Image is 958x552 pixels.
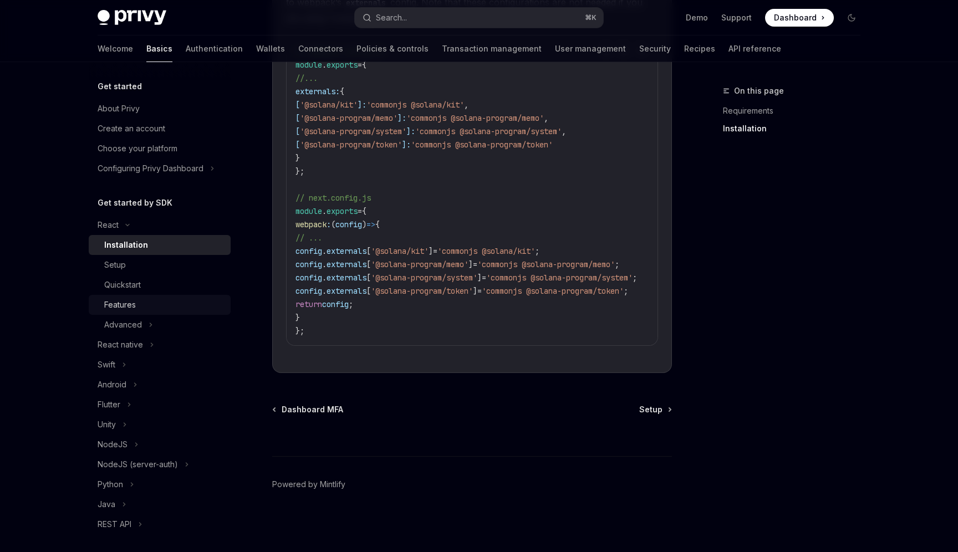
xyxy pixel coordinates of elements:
span: = [433,246,437,256]
a: Quickstart [89,275,231,295]
a: API reference [728,35,781,62]
span: Dashboard [774,12,817,23]
a: Powered by Mintlify [272,479,345,490]
a: Basics [146,35,172,62]
span: = [358,60,362,70]
span: //... [295,73,318,83]
span: On this page [734,84,784,98]
a: Demo [686,12,708,23]
span: return [295,299,322,309]
a: Wallets [256,35,285,62]
div: Choose your platform [98,142,177,155]
div: NodeJS [98,438,128,451]
a: Support [721,12,752,23]
div: Unity [98,418,116,431]
span: ) [362,219,366,229]
span: . [322,246,327,256]
span: ⌘ K [585,13,597,22]
a: Dashboard MFA [273,404,343,415]
span: externals [327,246,366,256]
span: externals: [295,86,340,96]
a: Policies & controls [356,35,429,62]
a: Dashboard [765,9,834,27]
a: Installation [89,235,231,255]
span: . [322,273,327,283]
a: Welcome [98,35,133,62]
div: Advanced [104,318,142,331]
a: Features [89,295,231,315]
span: ]: [402,140,411,150]
img: dark logo [98,10,166,25]
span: { [375,219,380,229]
div: Python [98,478,123,491]
a: Connectors [298,35,343,62]
a: About Privy [89,99,231,119]
span: '@solana/kit' [371,246,429,256]
span: { [362,206,366,216]
span: '@solana-program/token' [371,286,473,296]
span: config [295,273,322,283]
span: ]: [406,126,415,136]
span: Setup [639,404,663,415]
span: Dashboard MFA [282,404,343,415]
div: Configuring Privy Dashboard [98,162,203,175]
a: Recipes [684,35,715,62]
div: Swift [98,358,115,371]
span: ] [477,273,482,283]
a: Setup [639,404,671,415]
span: config [295,286,322,296]
span: : [327,219,331,229]
span: ; [535,246,539,256]
span: }; [295,326,304,336]
span: webpack [295,219,327,229]
span: . [322,286,327,296]
span: ( [331,219,335,229]
span: . [322,206,327,216]
div: REST API [98,518,131,531]
a: Create an account [89,119,231,139]
div: Android [98,378,126,391]
span: [ [295,100,300,110]
span: } [295,153,300,163]
span: config [295,246,322,256]
span: [ [366,259,371,269]
span: [ [295,113,300,123]
span: ]: [358,100,366,110]
a: User management [555,35,626,62]
div: React native [98,338,143,351]
span: [ [366,273,371,283]
span: '@solana-program/memo' [300,113,398,123]
div: About Privy [98,102,140,115]
span: config [322,299,349,309]
span: }; [295,166,304,176]
span: = [473,259,477,269]
span: externals [327,273,366,283]
span: config [295,259,322,269]
div: Quickstart [104,278,141,292]
span: [ [366,246,371,256]
span: [ [366,286,371,296]
span: 'commonjs @solana-program/memo' [477,259,615,269]
a: Requirements [723,102,869,120]
span: 'commonjs @solana-program/system' [486,273,633,283]
span: 'commonjs @solana-program/memo' [406,113,544,123]
span: // ... [295,233,322,243]
span: = [482,273,486,283]
span: [ [295,140,300,150]
span: => [366,219,375,229]
span: , [464,100,468,110]
span: '@solana-program/system' [300,126,406,136]
a: Setup [89,255,231,275]
div: Search... [376,11,407,24]
div: Java [98,498,115,511]
div: Installation [104,238,148,252]
div: Features [104,298,136,311]
span: '@solana-program/token' [300,140,402,150]
a: Authentication [186,35,243,62]
span: ]: [398,113,406,123]
span: 'commonjs @solana-program/token' [411,140,553,150]
div: Setup [104,258,126,272]
h5: Get started [98,80,142,93]
button: Search...⌘K [355,8,603,28]
span: ] [468,259,473,269]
